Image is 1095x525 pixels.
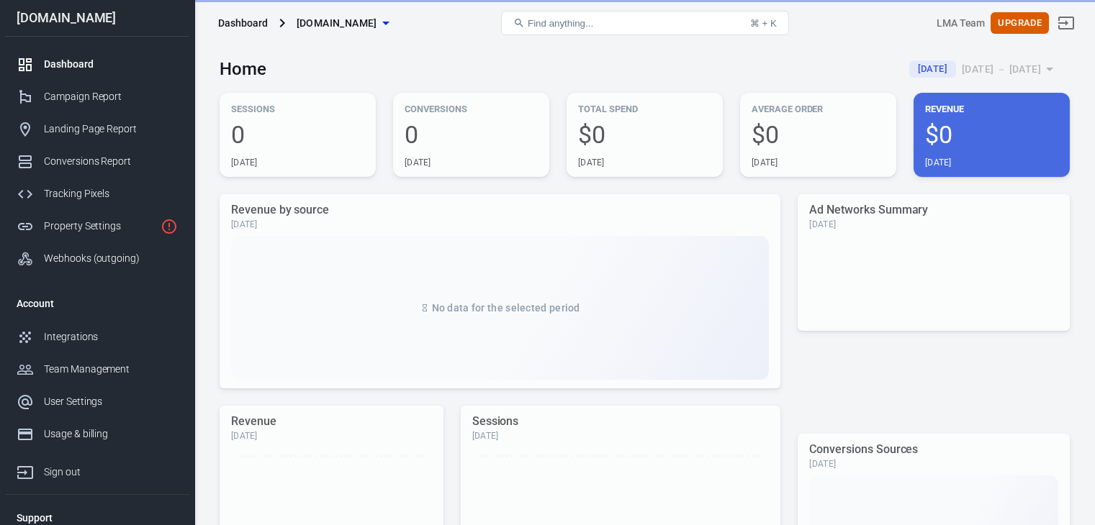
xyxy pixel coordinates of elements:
span: canzmarketing.com [297,14,377,32]
svg: Property is not installed yet [161,218,178,235]
button: Find anything...⌘ + K [501,11,789,35]
h3: Home [220,59,266,79]
a: Property Settings [5,210,189,242]
div: Dashboard [44,57,178,72]
a: Webhooks (outgoing) [5,242,189,275]
div: Dashboard [218,16,268,30]
a: Tracking Pixels [5,178,189,210]
div: Landing Page Report [44,122,178,137]
div: ⌘ + K [750,18,777,29]
div: Conversions Report [44,154,178,169]
a: User Settings [5,385,189,418]
li: Account [5,286,189,321]
button: Upgrade [991,12,1049,35]
div: Property Settings [44,219,155,234]
div: Campaign Report [44,89,178,104]
div: Webhooks (outgoing) [44,251,178,266]
span: Find anything... [528,18,593,29]
button: [DOMAIN_NAME] [291,10,395,37]
div: [DOMAIN_NAME] [5,12,189,24]
a: Sign out [5,450,189,488]
a: Landing Page Report [5,113,189,145]
a: Team Management [5,353,189,385]
a: Dashboard [5,48,189,81]
a: Integrations [5,321,189,353]
a: Usage & billing [5,418,189,450]
div: Team Management [44,362,178,377]
a: Conversions Report [5,145,189,178]
div: Tracking Pixels [44,186,178,201]
a: Sign out [1049,6,1083,40]
div: Account id: 2VsX3EWg [937,16,986,31]
div: User Settings [44,394,178,409]
a: Campaign Report [5,81,189,113]
div: Integrations [44,329,178,344]
div: Sign out [44,465,178,480]
div: Usage & billing [44,426,178,442]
